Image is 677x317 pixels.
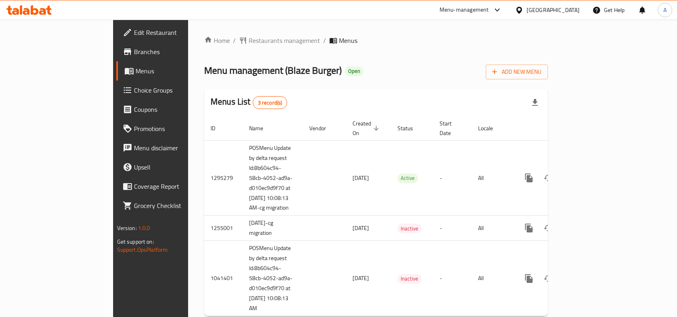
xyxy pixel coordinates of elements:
span: Coverage Report [134,182,220,191]
a: Branches [116,42,226,61]
a: Restaurants management [239,36,320,45]
div: Open [345,67,363,76]
td: - [433,216,472,241]
span: Branches [134,47,220,57]
span: Menu management ( Blaze Burger ) [204,61,342,79]
span: A [663,6,667,14]
span: Name [249,123,274,133]
button: Change Status [539,168,558,188]
span: Get support on: [117,236,154,247]
li: / [323,36,326,45]
span: Vendor [309,123,336,133]
span: Restaurants management [249,36,320,45]
a: Menu disclaimer [116,138,226,157]
div: Menu-management [440,5,489,15]
span: Created On [353,119,381,138]
span: Promotions [134,124,220,133]
a: Promotions [116,119,226,138]
span: [DATE] [353,223,369,233]
button: more [519,168,539,188]
span: Status [397,123,424,133]
table: enhanced table [204,116,603,317]
td: POSMenu Update by delta request Id:8b604c94-58cb-4052-ad9a-d010ec9d9f70 at [DATE] 10:08:13 AM [243,241,303,316]
th: Actions [513,116,603,141]
td: All [472,216,513,241]
button: Change Status [539,269,558,288]
span: Menu disclaimer [134,143,220,153]
span: Active [397,174,418,183]
span: 3 record(s) [253,99,287,107]
span: Coupons [134,105,220,114]
span: ID [211,123,226,133]
a: Upsell [116,157,226,177]
td: All [472,241,513,316]
a: Coverage Report [116,177,226,196]
td: - [433,140,472,216]
span: Choice Groups [134,85,220,95]
td: [DATE]-cg migration [243,216,303,241]
span: Inactive [397,224,422,233]
button: more [519,218,539,238]
span: Inactive [397,274,422,283]
a: Coupons [116,100,226,119]
td: POSMenu Update by delta request Id:8b604c94-58cb-4052-ad9a-d010ec9d9f70 at [DATE] 10:08:13 AM-cg ... [243,140,303,216]
span: Locale [478,123,503,133]
a: Grocery Checklist [116,196,226,215]
span: Start Date [440,119,462,138]
button: Add New Menu [486,65,548,79]
span: 1.0.0 [138,223,150,233]
div: Total records count [253,96,288,109]
a: Choice Groups [116,81,226,100]
li: / [233,36,236,45]
div: Export file [525,93,545,112]
a: Edit Restaurant [116,23,226,42]
button: more [519,269,539,288]
td: - [433,241,472,316]
a: Support.OpsPlatform [117,244,168,255]
nav: breadcrumb [204,36,548,45]
span: Version: [117,223,137,233]
span: Edit Restaurant [134,28,220,37]
span: [DATE] [353,273,369,283]
span: Grocery Checklist [134,201,220,210]
span: Menus [339,36,357,45]
span: Menus [136,66,220,76]
div: [GEOGRAPHIC_DATA] [527,6,580,14]
span: [DATE] [353,173,369,183]
button: Change Status [539,218,558,238]
span: Upsell [134,162,220,172]
a: Menus [116,61,226,81]
span: Open [345,68,363,75]
h2: Menus List [211,96,287,109]
span: Add New Menu [492,67,541,77]
td: All [472,140,513,216]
